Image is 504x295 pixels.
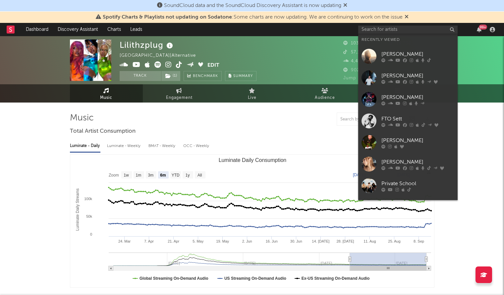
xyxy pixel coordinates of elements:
text: 3m [148,173,153,178]
div: OCC - Weekly [183,140,210,152]
div: Luminate - Daily [70,140,100,152]
text: All [197,173,202,178]
text: 7. Apr [144,239,154,243]
span: Audience [315,94,335,102]
input: Search for artists [358,26,458,34]
a: [PERSON_NAME] [358,45,458,67]
span: 4,458 [343,59,364,63]
text: 14. [DATE] [312,239,329,243]
span: Live [248,94,256,102]
div: [PERSON_NAME] [381,93,454,101]
div: [PERSON_NAME] [381,158,454,166]
text: 0 [90,232,92,236]
div: 99 + [479,25,487,30]
text: 8. Sep [414,239,424,243]
button: (1) [161,71,180,81]
text: 28. [DATE] [336,239,354,243]
a: Live [216,84,289,103]
div: [PERSON_NAME] [381,50,454,58]
text: 50k [86,214,92,218]
input: Search by song name or URL [337,117,407,122]
text: 2. Jun [242,239,252,243]
text: 1y [185,173,190,178]
button: Summary [225,71,256,81]
text: Luminate Daily Consumption [218,157,286,163]
text: 100k [84,197,92,201]
span: Spotify Charts & Playlists not updating on Sodatone [103,15,232,20]
span: Total Artist Consumption [70,127,136,135]
text: 21. Apr [168,239,179,243]
span: Benchmark [193,72,218,80]
text: 16. Jun [265,239,277,243]
button: 99+ [477,27,481,32]
a: Charts [103,23,126,36]
text: YTD [171,173,179,178]
text: 24. Mar [118,239,131,243]
span: ( 1 ) [161,71,181,81]
text: 25. Aug [388,239,400,243]
span: Dismiss [343,3,347,8]
text: US Streaming On-Demand Audio [224,276,286,281]
a: Dashboard [21,23,53,36]
text: 30. Jun [290,239,302,243]
a: Benchmark [184,71,222,81]
span: 103,875 [343,41,368,45]
span: SoundCloud data and the SoundCloud Discovery Assistant is now updating [164,3,341,8]
div: BMAT - Weekly [148,140,177,152]
a: Discovery Assistant [53,23,103,36]
text: 5. May [193,239,204,243]
text: [DATE] [353,173,365,177]
span: 902,835 Monthly Listeners [343,68,410,72]
text: 1m [136,173,141,178]
a: [PERSON_NAME] [358,132,458,153]
span: Music [100,94,112,102]
a: [PERSON_NAME] [358,89,458,110]
a: [PERSON_NAME] [358,153,458,175]
text: Zoom [109,173,119,178]
div: Private School [381,180,454,187]
span: Jump Score: 70.7 [343,76,382,80]
a: Private School [358,175,458,196]
div: [PERSON_NAME] [381,136,454,144]
a: Leads [126,23,147,36]
text: Ex-US Streaming On-Demand Audio [301,276,369,281]
div: Luminate - Weekly [107,140,142,152]
svg: Luminate Daily Consumption [70,155,434,287]
div: Lilithzplug [120,39,175,50]
span: : Some charts are now updating. We are continuing to work on the issue [103,15,403,20]
text: 19. May [216,239,229,243]
a: Engagement [143,84,216,103]
text: Luminate Daily Streams [75,188,80,231]
span: Summary [233,74,253,78]
a: FTO Sett [358,110,458,132]
a: Music [70,84,143,103]
a: Audience [289,84,362,103]
button: Edit [207,61,219,70]
a: Vat6ré [358,196,458,218]
text: 1w [124,173,129,178]
text: Global Streaming On-Demand Audio [140,276,208,281]
text: 11. Aug [364,239,376,243]
div: FTO Sett [381,115,454,123]
button: Track [120,71,161,81]
span: 57,100 [343,50,366,54]
div: [GEOGRAPHIC_DATA] | Alternative [120,52,203,60]
text: 6m [160,173,166,178]
span: Dismiss [405,15,409,20]
a: [PERSON_NAME] [358,67,458,89]
div: Recently Viewed [362,36,454,44]
span: Engagement [166,94,193,102]
div: [PERSON_NAME] [381,72,454,80]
